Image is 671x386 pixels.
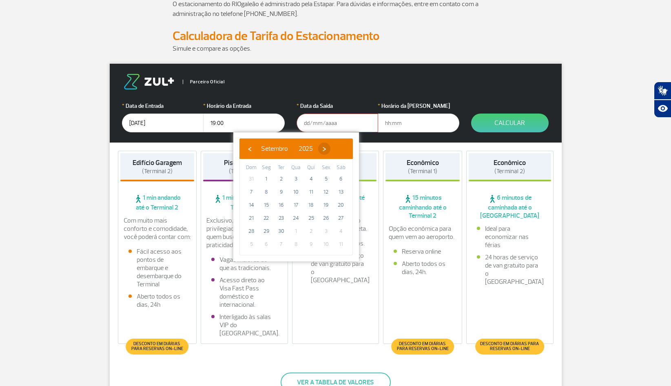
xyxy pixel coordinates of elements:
span: 1 min andando até o Terminal 2 [120,194,195,212]
span: 12 [319,185,332,199]
span: 8 [260,185,273,199]
th: weekday [333,163,348,172]
span: 7 [275,238,288,251]
li: 24 horas de serviço de van gratuito para o [GEOGRAPHIC_DATA] [477,253,543,286]
span: 20 [334,199,348,212]
span: 8 [290,238,303,251]
li: Vagas maiores do que as tradicionais. [211,256,277,272]
span: 15 [260,199,273,212]
h2: Calculadora de Tarifa do Estacionamento [173,29,499,44]
span: 6 minutos de caminhada até o [GEOGRAPHIC_DATA] [469,194,551,220]
th: weekday [274,163,289,172]
th: weekday [303,163,319,172]
span: (Terminal 2) [229,167,259,175]
th: weekday [244,163,259,172]
span: 6 [334,172,348,185]
span: 1 [260,172,273,185]
button: Abrir tradutor de língua de sinais. [654,82,671,100]
span: 30 [275,225,288,238]
span: 5 [319,172,332,185]
span: 29 [260,225,273,238]
span: 4 [334,225,348,238]
strong: Econômico [407,158,439,167]
label: Data de Entrada [122,102,204,110]
p: Simule e compare as opções. [173,44,499,54]
button: Calcular [471,114,549,132]
span: 19 [319,199,332,212]
th: weekday [289,163,304,172]
span: 23 [275,212,288,225]
span: 13 [334,185,348,199]
span: (Terminal 1) [408,167,437,175]
span: 3 [290,172,303,185]
span: 15 minutos caminhando até o Terminal 2 [385,194,460,220]
span: 10 [290,185,303,199]
img: logo-zul.png [122,74,176,89]
th: weekday [259,163,274,172]
li: Acesso direto ao Visa Fast Pass doméstico e internacional. [211,276,277,309]
p: Com muito mais conforto e comodidade, você poderá contar com: [124,216,191,241]
span: 2 [305,225,318,238]
p: Opção econômica para quem vem ao aeroporto. [389,225,456,241]
span: 6 [260,238,273,251]
span: Desconto em diárias para reservas on-line [479,341,540,351]
bs-datepicker-navigation-view: ​ ​ ​ [244,143,330,152]
span: 1 min andando até o Terminal 2 [203,194,286,212]
span: (Terminal 2) [494,167,525,175]
input: hh:mm [378,114,459,132]
strong: Piso Premium [224,158,264,167]
li: 24 horas de serviço de van gratuito para o [GEOGRAPHIC_DATA] [303,252,369,284]
span: 9 [305,238,318,251]
span: 31 [245,172,258,185]
li: Ideal para economizar nas férias [477,225,543,249]
bs-datepicker-container: calendar [233,132,359,261]
span: 26 [319,212,332,225]
label: Horário da Entrada [203,102,285,110]
span: Setembro [261,145,288,153]
button: › [318,143,330,155]
span: 21 [245,212,258,225]
li: Fácil acesso aos pontos de embarque e desembarque do Terminal [128,248,186,288]
span: Desconto em diárias para reservas on-line [130,341,184,351]
strong: Econômico [494,158,526,167]
button: Abrir recursos assistivos. [654,100,671,118]
span: 10 [319,238,332,251]
input: dd/mm/aaaa [122,114,204,132]
button: Setembro [256,143,293,155]
li: Aberto todos os dias, 24h [128,292,186,309]
span: 28 [245,225,258,238]
strong: Edifício Garagem [133,158,182,167]
span: 14 [245,199,258,212]
input: hh:mm [203,114,285,132]
span: 2 [275,172,288,185]
li: Interligado às salas VIP do [GEOGRAPHIC_DATA]. [211,313,277,337]
span: 11 [305,185,318,199]
span: 1 [290,225,303,238]
span: 7 [245,185,258,199]
li: Reserva online [394,248,452,256]
p: Exclusivo, com localização privilegiada e ideal para quem busca conforto e praticidade. [206,216,282,249]
span: Parceiro Oficial [183,80,225,84]
span: Desconto em diárias para reservas on-line [395,341,450,351]
label: Horário da [PERSON_NAME] [378,102,459,110]
span: 16 [275,199,288,212]
span: 9 [275,185,288,199]
li: Aberto todos os dias, 24h. [394,260,452,276]
button: ‹ [244,143,256,155]
div: Plugin de acessibilidade da Hand Talk. [654,82,671,118]
span: 4 [305,172,318,185]
label: Data da Saída [297,102,378,110]
span: 3 [319,225,332,238]
span: 18 [305,199,318,212]
span: 24 [290,212,303,225]
span: 17 [290,199,303,212]
th: weekday [319,163,334,172]
span: 25 [305,212,318,225]
button: 2025 [293,143,318,155]
span: 5 [245,238,258,251]
span: 2025 [299,145,313,153]
span: 27 [334,212,348,225]
span: 11 [334,238,348,251]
